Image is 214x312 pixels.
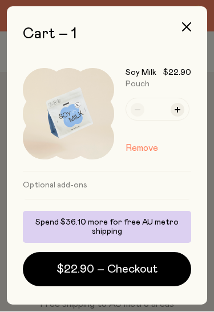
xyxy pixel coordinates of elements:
[163,69,191,78] span: $22.90
[126,142,158,155] button: Remove
[126,69,156,78] h3: Soy Milk
[56,262,158,278] span: $22.90 – Checkout
[23,172,191,199] h3: Optional add-ons
[23,25,191,43] h2: Cart – 1
[30,218,184,237] p: Spend $36.10 more for free AU metro shipping
[23,253,191,287] button: $22.90 – Checkout
[126,81,150,89] span: Pouch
